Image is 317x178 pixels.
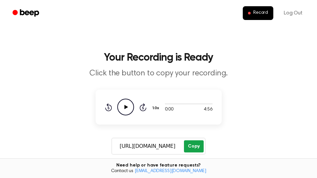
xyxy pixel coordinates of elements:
[8,52,309,63] h1: Your Recording is Ready
[204,106,212,113] span: 4:56
[253,10,268,16] span: Record
[277,5,309,21] a: Log Out
[33,68,285,79] p: Click the button to copy your recording.
[135,169,206,173] a: [EMAIL_ADDRESS][DOMAIN_NAME]
[4,168,313,174] span: Contact us
[243,6,273,20] button: Record
[8,7,45,20] a: Beep
[152,103,162,114] button: 1.0x
[165,106,173,113] span: 0:00
[184,140,203,152] button: Copy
